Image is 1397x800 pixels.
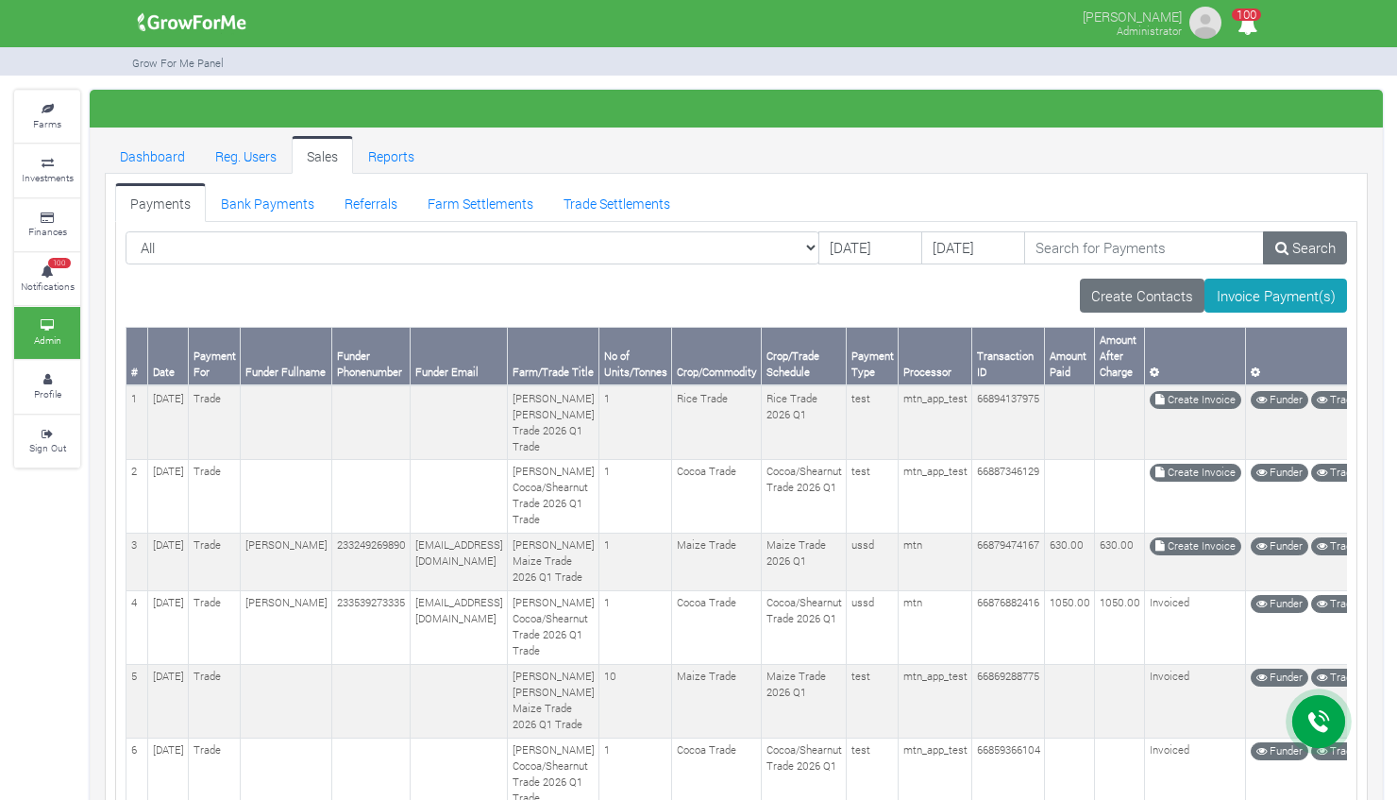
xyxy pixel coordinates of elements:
td: mtn_app_test [899,385,972,459]
img: growforme image [1187,4,1224,42]
td: [PERSON_NAME] Maize Trade 2026 Q1 Trade [508,533,599,590]
th: Date [148,328,189,385]
td: 66869288775 [972,664,1045,738]
a: Trade [1311,595,1363,613]
input: DD/MM/YYYY [921,231,1025,265]
td: 66876882416 [972,590,1045,664]
a: Sign Out [14,416,80,468]
td: 66879474167 [972,533,1045,590]
a: Trade [1311,391,1363,409]
th: Crop/Trade Schedule [762,328,847,385]
a: Referrals [329,183,412,221]
a: Trade [1311,537,1363,555]
td: Maize Trade [672,533,762,590]
td: Rice Trade 2026 Q1 [762,385,847,459]
a: Reports [353,136,429,174]
a: Invoice Payment(s) [1204,279,1347,313]
td: 2 [126,459,148,533]
th: Funder Fullname [241,328,332,385]
i: Notifications [1229,4,1266,46]
td: 1 [599,385,672,459]
td: ussd [847,533,899,590]
td: Trade [189,533,241,590]
td: 630.00 [1095,533,1145,590]
a: Farm Settlements [412,183,548,221]
a: Funder [1251,537,1308,555]
span: 100 [48,258,71,269]
td: Cocoa/Shearnut Trade 2026 Q1 [762,459,847,533]
td: 630.00 [1045,533,1095,590]
small: Profile [34,387,61,400]
a: Admin [14,307,80,359]
td: 66894137975 [972,385,1045,459]
td: Maize Trade [672,664,762,738]
th: # [126,328,148,385]
th: Funder Email [411,328,508,385]
td: mtn_app_test [899,459,972,533]
td: 4 [126,590,148,664]
input: DD/MM/YYYY [818,231,922,265]
td: Cocoa Trade [672,590,762,664]
a: Investments [14,145,80,196]
small: Grow For Me Panel [132,56,224,70]
a: Trade [1311,464,1363,482]
small: Sign Out [29,441,66,454]
td: [PERSON_NAME] [PERSON_NAME] Trade 2026 Q1 Trade [508,385,599,459]
a: Reg. Users [200,136,292,174]
a: Search [1263,231,1347,265]
td: [PERSON_NAME] Cocoa/Shearnut Trade 2026 Q1 Trade [508,459,599,533]
th: Payment For [189,328,241,385]
small: Notifications [21,280,75,293]
a: 100 [1229,18,1266,36]
a: Finances [14,199,80,251]
a: Create Invoice [1150,464,1241,482]
td: test [847,664,899,738]
small: Farms [33,117,61,130]
p: [PERSON_NAME] [1083,4,1182,26]
td: [PERSON_NAME] [241,590,332,664]
a: Dashboard [105,136,200,174]
td: mtn [899,533,972,590]
td: [DATE] [148,385,189,459]
td: [DATE] [148,533,189,590]
td: [EMAIL_ADDRESS][DOMAIN_NAME] [411,590,508,664]
input: Search for Payments [1024,231,1265,265]
td: Maize Trade 2026 Q1 [762,533,847,590]
td: [EMAIL_ADDRESS][DOMAIN_NAME] [411,533,508,590]
th: Transaction ID [972,328,1045,385]
td: test [847,459,899,533]
td: Trade [189,459,241,533]
td: 233539273335 [332,590,411,664]
small: Investments [22,171,74,184]
td: [PERSON_NAME] [241,533,332,590]
a: Funder [1251,669,1308,687]
a: Sales [292,136,353,174]
td: [PERSON_NAME] Cocoa/Shearnut Trade 2026 Q1 Trade [508,590,599,664]
td: 10 [599,664,672,738]
td: Invoiced [1145,590,1246,664]
td: mtn [899,590,972,664]
td: Cocoa/Shearnut Trade 2026 Q1 [762,590,847,664]
a: Payments [115,183,206,221]
td: 1050.00 [1095,590,1145,664]
th: Processor [899,328,972,385]
th: Crop/Commodity [672,328,762,385]
a: Profile [14,361,80,413]
a: Trade Settlements [548,183,685,221]
td: [PERSON_NAME] [PERSON_NAME] Maize Trade 2026 Q1 Trade [508,664,599,738]
small: Finances [28,225,67,238]
th: Amount After Charge [1095,328,1145,385]
a: Bank Payments [206,183,329,221]
td: 3 [126,533,148,590]
td: Trade [189,590,241,664]
a: Funder [1251,595,1308,613]
a: Create Invoice [1150,537,1241,555]
a: 100 Notifications [14,253,80,305]
a: Create Contacts [1080,279,1205,313]
td: mtn_app_test [899,664,972,738]
td: 1 [126,385,148,459]
th: Funder Phonenumber [332,328,411,385]
td: Rice Trade [672,385,762,459]
td: [DATE] [148,459,189,533]
td: 5 [126,664,148,738]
